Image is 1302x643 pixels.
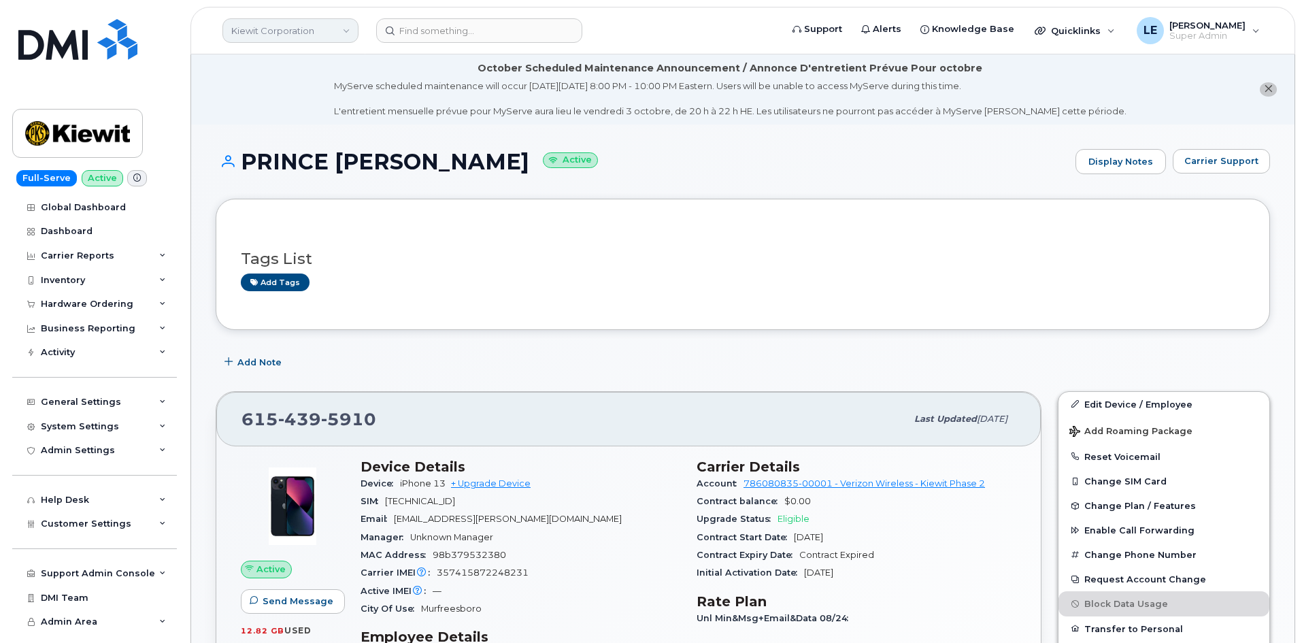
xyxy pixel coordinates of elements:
span: 357415872248231 [437,567,529,578]
span: Active [256,563,286,576]
span: Carrier Support [1184,154,1258,167]
img: image20231002-3703462-1ig824h.jpeg [252,465,333,547]
span: 439 [278,409,321,429]
span: Contract Start Date [697,532,794,542]
span: Account [697,478,744,489]
button: Transfer to Personal [1058,616,1269,641]
span: [TECHNICAL_ID] [385,496,455,506]
span: Carrier IMEI [361,567,437,578]
button: Add Note [216,350,293,375]
a: Add tags [241,274,310,291]
span: Active IMEI [361,586,433,596]
span: Initial Activation Date [697,567,804,578]
span: Contract Expiry Date [697,550,799,560]
h3: Device Details [361,459,680,475]
span: Add Roaming Package [1069,426,1192,439]
button: Carrier Support [1173,149,1270,174]
h3: Carrier Details [697,459,1016,475]
span: Murfreesboro [421,604,482,614]
span: MAC Address [361,550,433,560]
span: Contract Expired [799,550,874,560]
span: iPhone 13 [400,478,446,489]
span: 5910 [321,409,376,429]
div: MyServe scheduled maintenance will occur [DATE][DATE] 8:00 PM - 10:00 PM Eastern. Users will be u... [334,80,1126,118]
button: Request Account Change [1058,567,1269,591]
span: Unknown Manager [410,532,493,542]
div: October Scheduled Maintenance Announcement / Annonce D'entretient Prévue Pour octobre [478,61,982,76]
span: $0.00 [784,496,811,506]
button: close notification [1260,82,1277,97]
span: Send Message [263,595,333,608]
span: Add Note [237,356,282,369]
iframe: Messenger Launcher [1243,584,1292,633]
span: [EMAIL_ADDRESS][PERSON_NAME][DOMAIN_NAME] [394,514,622,524]
span: Device [361,478,400,489]
button: Reset Voicemail [1058,444,1269,469]
h3: Tags List [241,250,1245,267]
button: Change Plan / Features [1058,493,1269,518]
span: [DATE] [794,532,823,542]
span: Unl Min&Msg+Email&Data 08/24 [697,613,855,623]
h1: PRINCE [PERSON_NAME] [216,150,1069,174]
span: Email [361,514,394,524]
button: Enable Call Forwarding [1058,518,1269,542]
a: 786080835-00001 - Verizon Wireless - Kiewit Phase 2 [744,478,985,489]
small: Active [543,152,598,168]
span: SIM [361,496,385,506]
span: Last updated [914,414,977,424]
a: Display Notes [1075,149,1166,175]
span: 615 [241,409,376,429]
button: Change Phone Number [1058,542,1269,567]
span: Enable Call Forwarding [1084,525,1195,535]
span: [DATE] [977,414,1007,424]
button: Block Data Usage [1058,591,1269,616]
a: Edit Device / Employee [1058,392,1269,416]
span: City Of Use [361,604,421,614]
span: Manager [361,532,410,542]
h3: Rate Plan [697,593,1016,610]
span: 12.82 GB [241,626,284,636]
a: + Upgrade Device [451,478,531,489]
button: Send Message [241,589,345,614]
span: Change Plan / Features [1084,501,1196,511]
button: Change SIM Card [1058,469,1269,493]
span: Upgrade Status [697,514,778,524]
span: 98b379532380 [433,550,506,560]
span: [DATE] [804,567,833,578]
span: Contract balance [697,496,784,506]
span: used [284,625,312,636]
button: Add Roaming Package [1058,416,1269,444]
span: Eligible [778,514,809,524]
span: — [433,586,441,596]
